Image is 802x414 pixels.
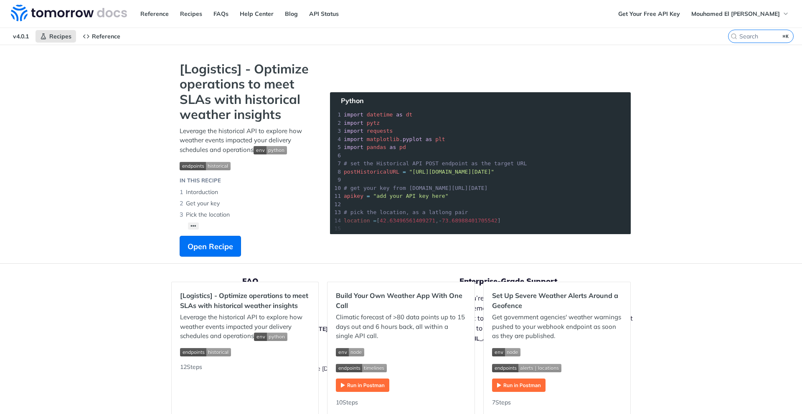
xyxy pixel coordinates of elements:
strong: [Logistics] - Optimize operations to meet SLAs with historical weather insights [180,61,313,122]
li: Intorduction [180,187,313,198]
a: Help Center [235,8,278,20]
button: Mouhamed El [PERSON_NAME] [687,8,794,20]
span: Expand image [180,161,313,170]
span: Expand image [492,363,622,372]
a: Reference [78,30,125,43]
span: v4.0.1 [8,30,33,43]
a: Recipes [36,30,76,43]
svg: Search [731,33,737,40]
a: Expand image [492,381,546,389]
img: endpoint [180,348,231,356]
div: 12 Steps [180,363,310,407]
img: endpoint [492,364,561,372]
a: Expand image [336,381,389,389]
button: ••• [188,222,199,230]
h5: Enterprise-Grade Support [459,276,655,286]
h2: Set Up Severe Weather Alerts Around a Geofence [492,290,622,310]
span: Expand image [180,347,310,357]
img: Run in Postman [336,379,389,392]
li: Pick the location [180,209,313,220]
h5: FAQ [242,276,459,286]
img: env [336,348,364,356]
kbd: ⌘K [781,32,791,40]
span: Recipes [49,33,71,40]
img: env [254,146,287,154]
span: Expand image [336,363,466,372]
p: Leverage the historical API to explore how weather events impacted your delivery schedules and op... [180,313,310,341]
p: Get government agencies' weather warnings pushed to your webhook endpoint as soon as they are pub... [492,313,622,341]
a: Get Your Free API Key [614,8,685,20]
span: Open Recipe [188,241,233,252]
button: Open Recipe [180,236,241,257]
p: Climatic forecast of >80 data points up to 15 days out and 6 hours back, all within a single API ... [336,313,466,341]
a: Reference [136,8,173,20]
h2: [Logistics] - Optimize operations to meet SLAs with historical weather insights [180,290,310,310]
img: env [492,348,520,356]
span: Expand image [254,332,287,340]
span: Reference [92,33,120,40]
div: IN THIS RECIPE [180,177,221,185]
li: Get your key [180,198,313,209]
span: Expand image [254,146,287,154]
img: endpoint [336,364,387,372]
a: Recipes [175,8,207,20]
img: env [254,333,287,341]
img: Tomorrow.io Weather API Docs [11,5,127,21]
img: Run in Postman [492,379,546,392]
span: Expand image [336,347,466,357]
span: Expand image [492,347,622,357]
h2: Build Your Own Weather App With One Call [336,290,466,310]
a: API Status [305,8,343,20]
img: endpoint [180,162,231,170]
p: Leverage the historical API to explore how weather events impacted your delivery schedules and op... [180,126,313,155]
a: FAQs [209,8,233,20]
span: Mouhamed El [PERSON_NAME] [691,10,780,18]
div: 7 Steps [492,398,622,407]
div: 10 Steps [336,398,466,407]
a: Blog [280,8,302,20]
